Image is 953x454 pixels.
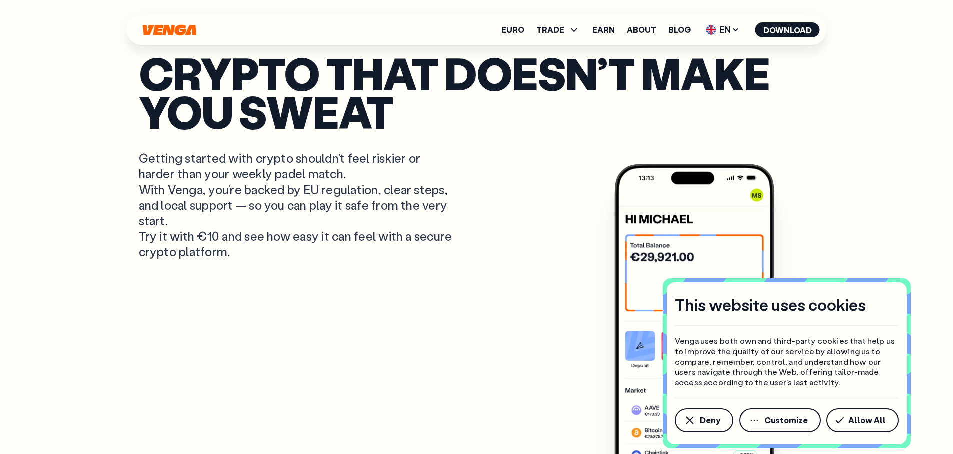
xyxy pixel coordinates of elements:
a: About [627,26,656,34]
img: flag-uk [706,25,716,35]
span: Deny [700,416,720,424]
svg: Home [142,24,198,36]
p: Venga uses both own and third-party cookies that help us to improve the quality of our service by... [675,336,899,388]
button: Customize [739,408,821,432]
button: Download [755,22,820,37]
button: Allow All [826,408,899,432]
span: Allow All [848,416,886,424]
a: Earn [592,26,615,34]
span: TRADE [536,26,564,34]
button: Deny [675,408,733,432]
a: Blog [668,26,691,34]
p: Crypto that doesn’t make you sweat [139,54,815,130]
a: Euro [501,26,524,34]
p: Getting started with crypto shouldn’t feel riskier or harder than your weekly padel match. With V... [139,150,455,259]
span: Customize [764,416,808,424]
span: EN [703,22,743,38]
h4: This website uses cookies [675,294,866,315]
span: TRADE [536,24,580,36]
